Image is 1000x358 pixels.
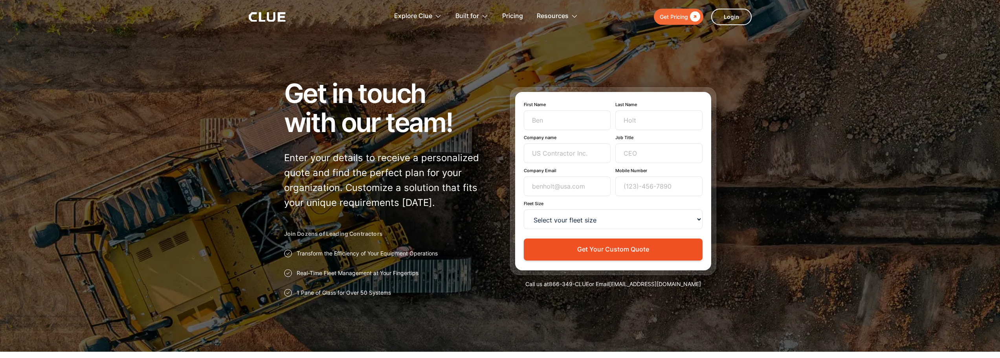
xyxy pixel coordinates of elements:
div: Call us at or Email [510,280,716,288]
img: Approval checkmark icon [284,289,292,297]
img: Approval checkmark icon [284,250,292,257]
img: Approval checkmark icon [284,269,292,277]
a: 866-349-CLUE [549,281,589,287]
h1: Get in touch with our team! [284,79,490,137]
input: Holt [615,110,703,130]
a: Login [711,9,752,25]
input: benholt@usa.com [524,176,611,196]
a: Pricing [502,4,523,29]
h2: Join Dozens of Leading Contractors [284,230,490,238]
a: [EMAIL_ADDRESS][DOMAIN_NAME] [609,281,701,287]
p: Transform the Efficiency of Your Equipment Operations [297,250,438,257]
p: Enter your details to receive a personalized quote and find the perfect plan for your organizatio... [284,151,490,210]
label: Last Name [615,102,703,107]
div: Explore Clue [394,4,442,29]
label: First Name [524,102,611,107]
a: Get Pricing [654,9,703,25]
p: 1 Pane of Glass for Over 50 Systems [297,289,391,297]
label: Company Email [524,168,611,173]
input: CEO [615,143,703,163]
div: Built for [455,4,479,29]
label: Fleet Size [524,201,703,206]
label: Job Title [615,135,703,140]
div: Resources [537,4,578,29]
input: Ben [524,110,611,130]
button: Get Your Custom Quote [524,239,703,260]
p: Real-Time Fleet Management at Your Fingertips [297,269,418,277]
label: Company name [524,135,611,140]
label: Mobile Number [615,168,703,173]
input: (123)-456-7890 [615,176,703,196]
div:  [688,12,700,22]
div: Built for [455,4,488,29]
div: Resources [537,4,569,29]
input: US Contractor Inc. [524,143,611,163]
div: Get Pricing [660,12,688,22]
div: Explore Clue [394,4,432,29]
